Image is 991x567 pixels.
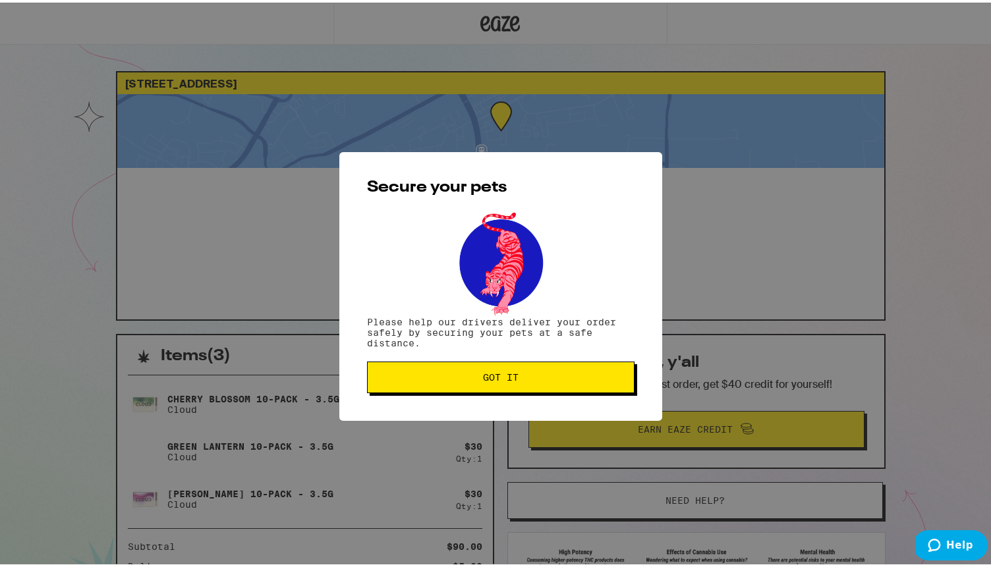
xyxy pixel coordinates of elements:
h2: Secure your pets [367,177,635,193]
button: Got it [367,359,635,391]
iframe: Opens a widget where you can find more information [916,527,988,560]
span: Got it [483,370,519,379]
p: Please help our drivers deliver your order safely by securing your pets at a safe distance. [367,314,635,346]
img: pets [447,206,555,314]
